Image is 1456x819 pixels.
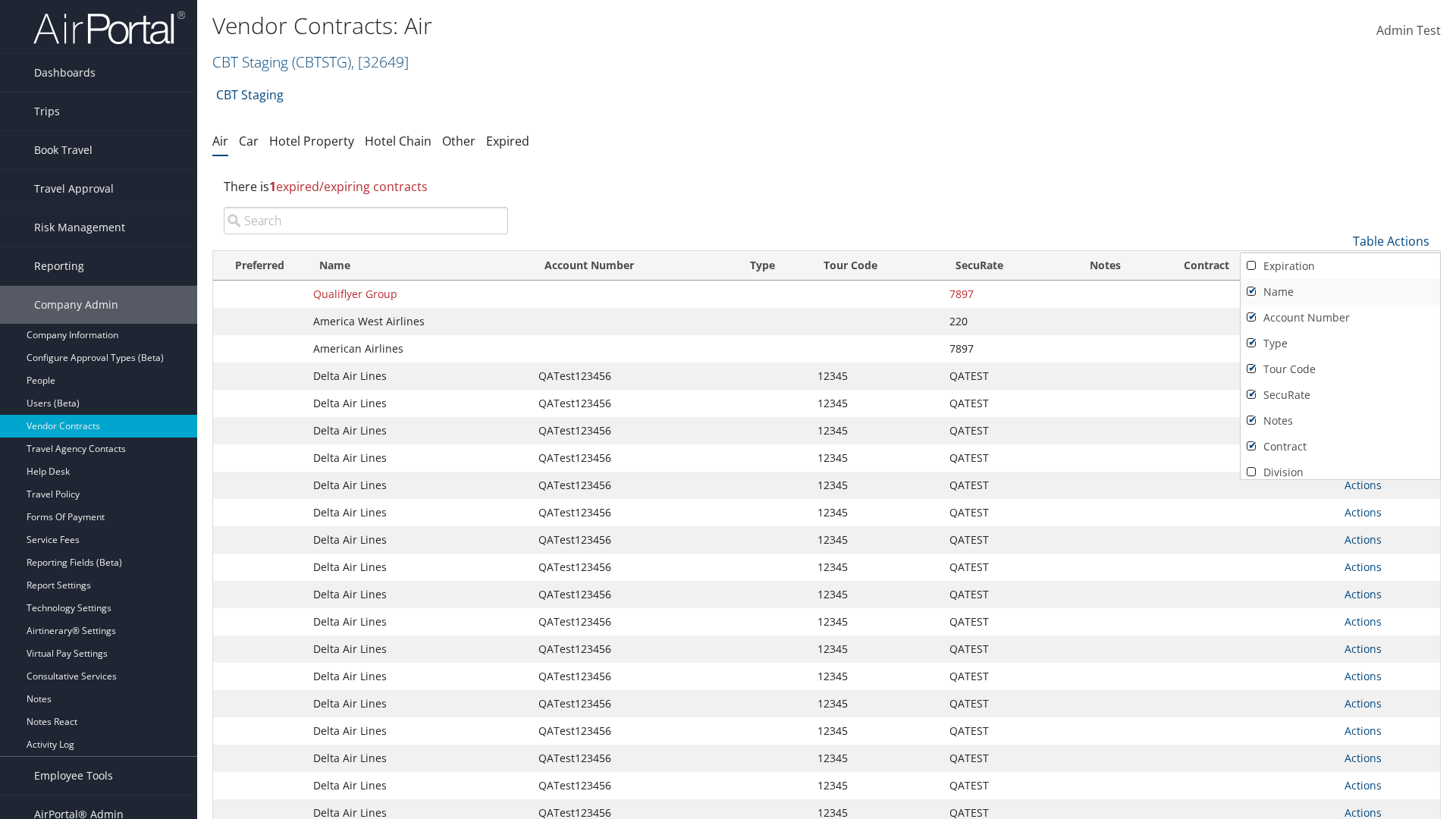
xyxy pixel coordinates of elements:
a: Type [1241,331,1440,356]
a: Division [1241,460,1440,485]
a: Name [1241,279,1440,305]
a: SecuRate [1241,382,1440,408]
a: Account Number [1241,305,1440,331]
span: Dashboards [34,54,96,92]
a: Notes [1241,408,1440,434]
span: Employee Tools [34,757,113,795]
a: Expiration [1241,253,1440,279]
span: Trips [34,93,60,130]
span: Company Admin [34,286,118,324]
span: Risk Management [34,209,125,246]
img: airportal-logo.png [33,10,185,45]
span: Travel Approval [34,170,114,208]
a: Contract [1241,434,1440,460]
a: Tour Code [1241,356,1440,382]
span: Reporting [34,247,84,285]
span: Book Travel [34,131,93,169]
